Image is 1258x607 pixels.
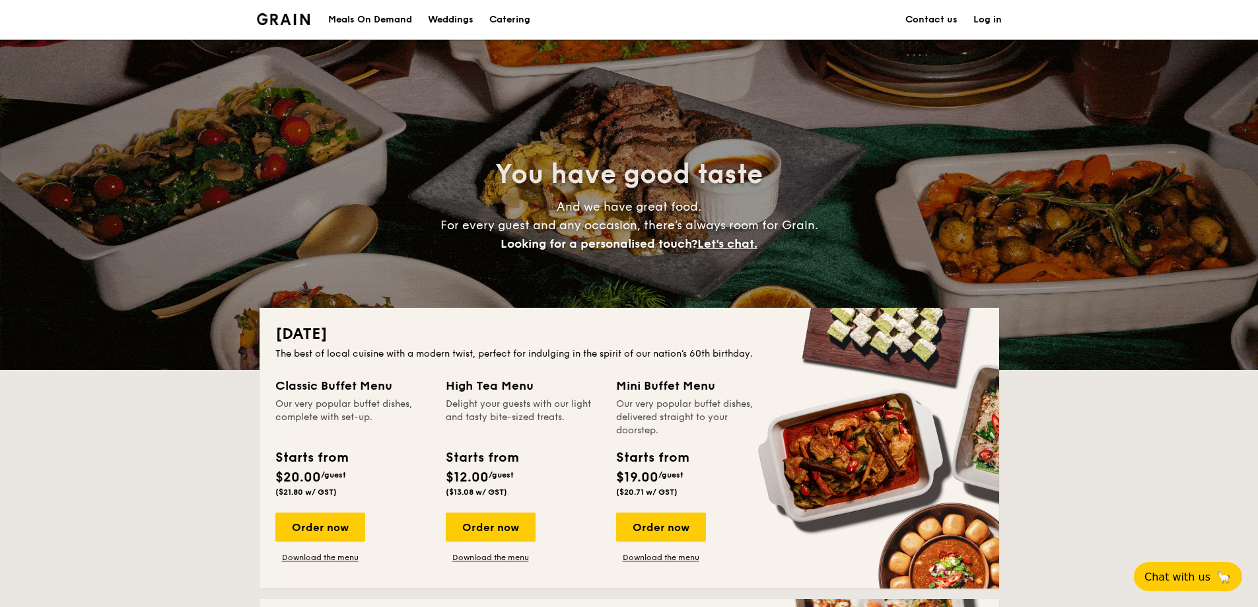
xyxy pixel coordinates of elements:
div: High Tea Menu [446,376,600,395]
span: $12.00 [446,470,489,485]
div: Starts from [275,448,347,468]
div: Delight your guests with our light and tasty bite-sized treats. [446,398,600,437]
h2: [DATE] [275,324,983,345]
span: ($20.71 w/ GST) [616,487,678,497]
div: Our very popular buffet dishes, complete with set-up. [275,398,430,437]
span: $19.00 [616,470,658,485]
span: 🦙 [1216,569,1232,585]
div: The best of local cuisine with a modern twist, perfect for indulging in the spirit of our nation’... [275,347,983,361]
span: /guest [321,470,346,480]
img: Grain [257,13,310,25]
span: Let's chat. [697,236,757,251]
div: Starts from [616,448,688,468]
a: Download the menu [616,552,706,563]
span: /guest [658,470,683,480]
span: ($21.80 w/ GST) [275,487,337,497]
div: Order now [446,513,536,542]
button: Chat with us🦙 [1134,562,1242,591]
span: /guest [489,470,514,480]
span: Chat with us [1144,571,1210,583]
div: Starts from [446,448,518,468]
span: $20.00 [275,470,321,485]
div: Order now [616,513,706,542]
div: Mini Buffet Menu [616,376,771,395]
div: Classic Buffet Menu [275,376,430,395]
a: Download the menu [275,552,365,563]
a: Download the menu [446,552,536,563]
a: Logotype [257,13,310,25]
div: Our very popular buffet dishes, delivered straight to your doorstep. [616,398,771,437]
span: ($13.08 w/ GST) [446,487,507,497]
div: Order now [275,513,365,542]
